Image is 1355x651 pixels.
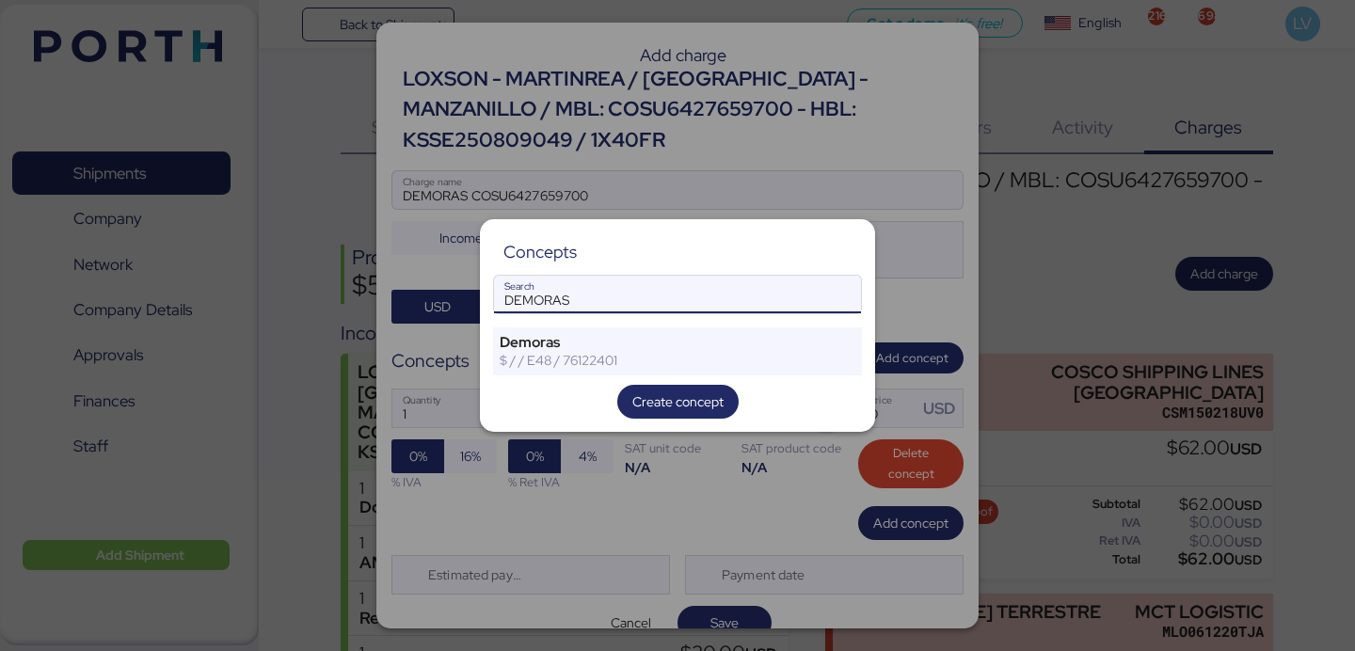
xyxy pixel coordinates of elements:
[494,276,861,313] input: Search
[500,334,792,351] div: Demoras
[632,390,724,413] span: Create concept
[500,352,792,369] div: $ / / E48 / 76122401
[503,244,577,261] div: Concepts
[617,385,739,419] button: Create concept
